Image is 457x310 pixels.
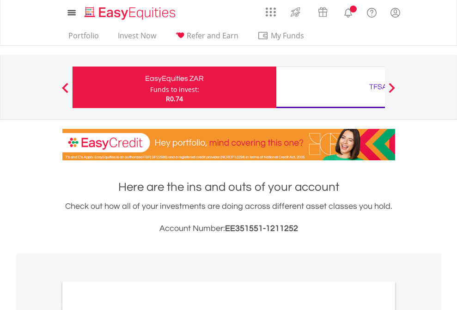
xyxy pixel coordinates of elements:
div: Check out how all of your investments are doing across different asset classes you hold. [62,200,395,235]
a: Home page [81,2,179,21]
a: Vouchers [309,2,336,19]
span: R0.74 [166,94,183,103]
span: My Funds [257,30,318,42]
a: Notifications [336,2,360,21]
a: My Profile [384,2,407,23]
img: EasyEquities_Logo.png [83,6,179,21]
span: EE351551-1211252 [225,224,298,233]
a: FAQ's and Support [360,2,384,21]
div: Funds to invest: [150,85,199,94]
h3: Account Number: [62,222,395,235]
a: AppsGrid [260,2,282,17]
img: EasyCredit Promotion Banner [62,129,395,160]
img: grid-menu-icon.svg [266,7,276,17]
button: Next [383,87,401,97]
a: Refer and Earn [171,31,242,45]
img: thrive-v2.svg [288,5,303,19]
span: Refer and Earn [187,30,238,41]
a: Portfolio [65,31,103,45]
button: Previous [56,87,74,97]
div: EasyEquities ZAR [78,72,271,85]
img: vouchers-v2.svg [315,5,330,19]
h1: Here are the ins and outs of your account [62,179,395,195]
a: Invest Now [114,31,160,45]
